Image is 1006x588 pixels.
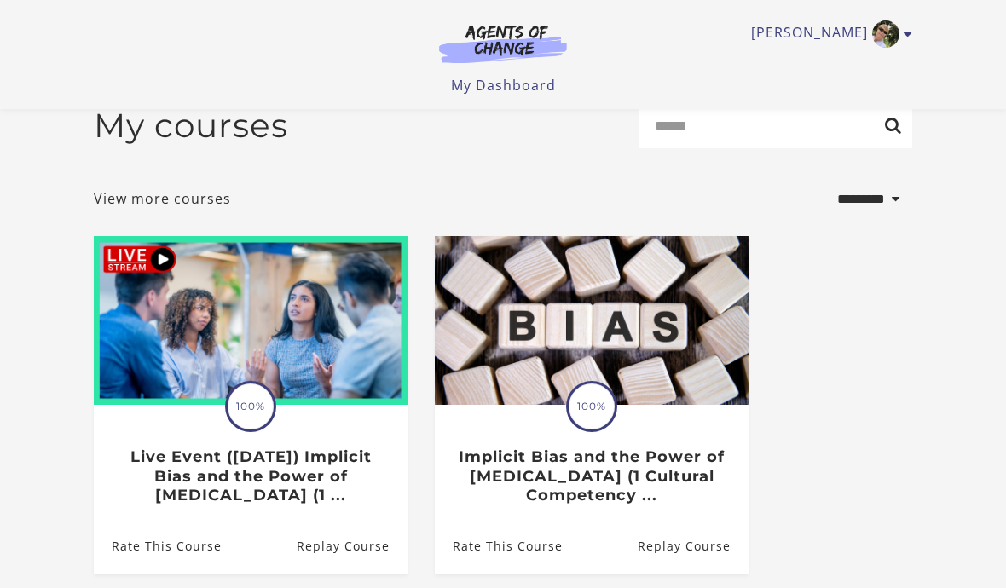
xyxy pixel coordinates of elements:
[569,383,615,429] span: 100%
[297,518,408,574] a: Live Event (8/1/25) Implicit Bias and the Power of Peer Support (1 ...: Resume Course
[435,518,563,574] a: Implicit Bias and the Power of Peer Support (1 Cultural Competency ...: Rate This Course
[94,518,222,574] a: Live Event (8/1/25) Implicit Bias and the Power of Peer Support (1 ...: Rate This Course
[453,447,730,505] h3: Implicit Bias and the Power of [MEDICAL_DATA] (1 Cultural Competency ...
[94,106,288,146] h2: My courses
[228,383,274,429] span: 100%
[94,188,231,209] a: View more courses
[638,518,749,574] a: Implicit Bias and the Power of Peer Support (1 Cultural Competency ...: Resume Course
[751,20,904,48] a: Toggle menu
[451,76,556,95] a: My Dashboard
[112,447,389,505] h3: Live Event ([DATE]) Implicit Bias and the Power of [MEDICAL_DATA] (1 ...
[421,24,585,63] img: Agents of Change Logo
